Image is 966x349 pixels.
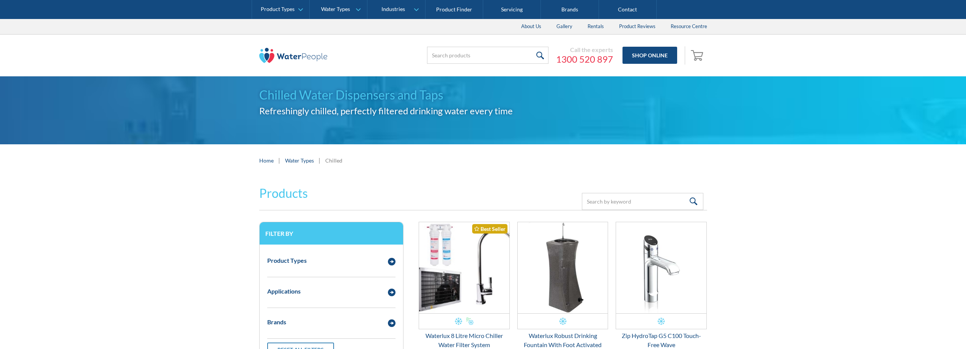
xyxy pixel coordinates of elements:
a: Gallery [549,19,580,34]
a: Product Reviews [611,19,663,34]
div: Water Types [321,6,350,13]
a: Resource Centre [663,19,715,34]
img: The Water People [259,48,328,63]
a: Water Types [285,156,314,164]
div: Applications [267,287,301,296]
img: shopping cart [691,49,705,61]
input: Search products [427,47,548,64]
a: Rentals [580,19,611,34]
div: Call the experts [556,46,613,54]
a: Shop Online [622,47,677,64]
h3: Filter by [265,230,397,237]
h2: Products [259,184,308,202]
div: Product Types [267,256,307,265]
h1: Chilled Water Dispensers and Taps [259,86,707,104]
a: About Us [514,19,549,34]
a: Home [259,156,274,164]
div: Brands [267,317,286,327]
img: Waterlux 8 Litre Micro Chiller Water Filter System [419,222,509,313]
img: Zip HydroTap G5 C100 Touch-Free Wave [616,222,706,313]
div: Product Types [261,6,295,13]
img: Waterlux Robust Drinking Fountain With Foot Activated Glass Filler [518,222,608,313]
input: Search by keyword [582,193,703,210]
div: Best Seller [472,224,507,234]
a: 1300 520 897 [556,54,613,65]
div: Chilled [325,156,342,164]
h2: Refreshingly chilled, perfectly filtered drinking water every time [259,104,707,118]
div: | [277,156,281,165]
a: Open empty cart [689,46,707,65]
div: Industries [381,6,405,13]
div: | [318,156,321,165]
